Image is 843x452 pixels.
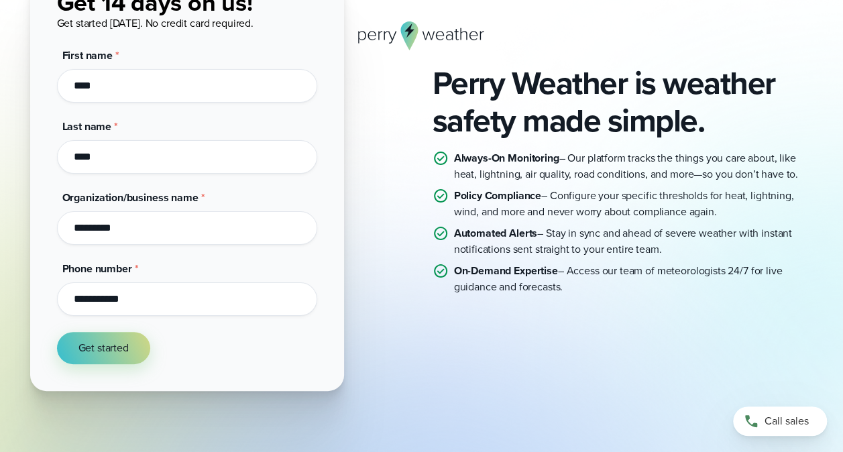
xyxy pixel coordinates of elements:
h1: Perry Weather is weather safety made simple. [433,64,813,139]
p: – Configure your specific thresholds for heat, lightning, wind, and more and never worry about co... [454,188,813,220]
button: Get started [57,332,150,364]
p: – Access our team of meteorologists 24/7 for live guidance and forecasts. [454,263,813,295]
span: First name [62,48,113,63]
span: Last name [62,119,112,134]
span: Get started [78,340,129,356]
a: Call sales [733,406,827,436]
span: Organization/business name [62,190,199,205]
span: Call sales [765,413,809,429]
span: Phone number [62,261,132,276]
p: – Our platform tracks the things you care about, like heat, lightning, air quality, road conditio... [454,150,813,182]
strong: On-Demand Expertise [454,263,558,278]
strong: Policy Compliance [454,188,541,203]
strong: Always-On Monitoring [454,150,559,166]
p: – Stay in sync and ahead of severe weather with instant notifications sent straight to your entir... [454,225,813,258]
strong: Automated Alerts [454,225,538,241]
span: Get started [DATE]. No credit card required. [57,15,254,31]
